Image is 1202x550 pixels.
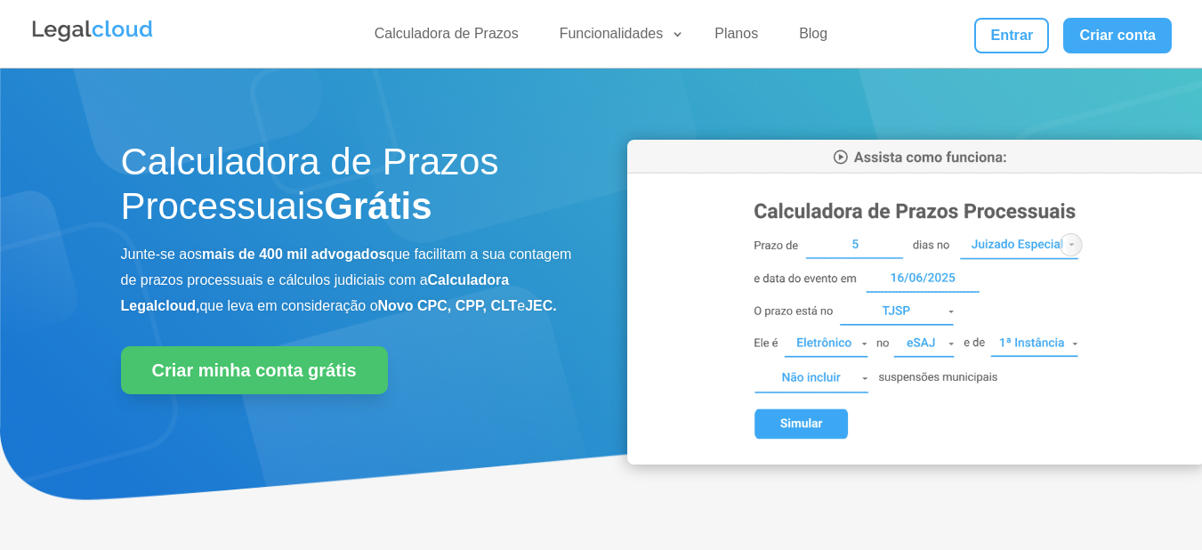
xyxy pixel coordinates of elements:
[974,18,1049,53] a: Entrar
[30,18,155,44] img: Legalcloud Logo
[788,25,838,51] a: Blog
[202,247,386,262] b: mais de 400 mil advogados
[121,272,510,313] b: Calculadora Legalcloud,
[549,25,685,51] a: Funcionalidades
[121,140,575,239] h1: Calculadora de Prazos Processuais
[30,32,155,47] a: Logo da Legalcloud
[378,298,518,313] b: Novo CPC, CPP, CLT
[324,185,432,227] strong: Grátis
[121,346,388,394] a: Criar minha conta grátis
[704,25,769,51] a: Planos
[525,298,557,313] b: JEC.
[364,25,529,51] a: Calculadora de Prazos
[121,242,575,319] p: Junte-se aos que facilitam a sua contagem de prazos processuais e cálculos judiciais com a que le...
[1063,18,1172,53] a: Criar conta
